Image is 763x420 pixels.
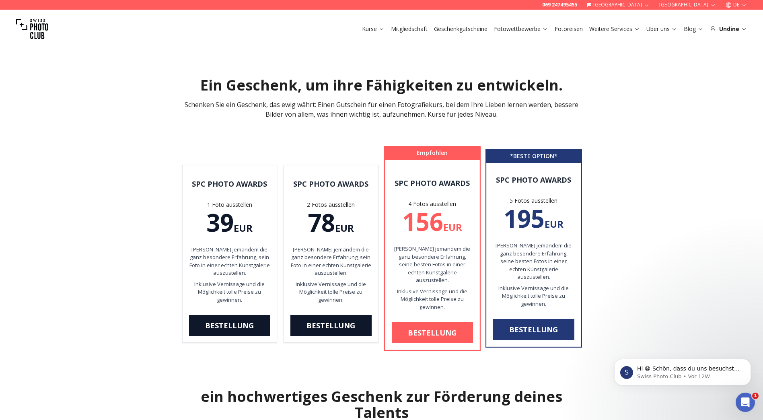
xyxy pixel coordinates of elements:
div: 2 Fotos ausstellen [290,201,372,209]
a: Geschenkgutscheine [434,25,487,33]
iframe: Intercom notifications Nachricht [602,342,763,398]
span: 1 [752,393,759,399]
a: Fotoreisen [555,25,583,33]
div: 78 [290,210,372,235]
div: SPC Photo Awards [189,178,270,189]
div: 4 Fotos ausstellen [392,200,473,208]
p: [PERSON_NAME] jemandem die ganz besondere Erfahrung, seine besten Fotos in einer echten Kunstgale... [493,242,574,281]
p: [PERSON_NAME] jemandem die ganz besondere Erfahrung, sein Foto in einer echten Kunstgalerie auszu... [189,246,270,277]
div: 39 [189,210,270,235]
a: Über uns [646,25,677,33]
button: Kurse [359,23,388,35]
a: Blog [684,25,703,33]
div: SPC Photo Awards [493,174,574,185]
p: Schenken Sie ein Geschenk, das ewig währt: Einen Gutschein für einen Fotografiekurs, bei dem Ihre... [176,100,588,119]
a: Bestellung [189,315,270,336]
p: Inklusive Vernissage und die Möglichkeit tolle Preise zu gewinnen. [392,288,473,311]
a: Mitgliedschaft [391,25,428,33]
span: EUR [443,220,462,234]
span: EUR [234,221,253,235]
button: Über uns [643,23,681,35]
span: EUR [545,217,564,231]
button: Fotowettbewerbe [491,23,551,35]
button: Mitgliedschaft [388,23,431,35]
div: Undine [710,25,747,33]
div: 1 Foto ausstellen [189,201,270,209]
button: Geschenkgutscheine [431,23,491,35]
div: * BESTE OPTION * [487,150,581,162]
div: 195 [493,206,574,231]
p: [PERSON_NAME] jemandem die ganz besondere Erfahrung, sein Foto in einer echten Kunstgalerie auszu... [290,246,372,277]
span: EUR [335,221,354,235]
div: 5 Fotos ausstellen [493,197,574,205]
p: Inklusive Vernissage und die Möglichkeit tolle Preise zu gewinnen. [189,280,270,304]
p: Inklusive Vernissage und die Möglichkeit tolle Preise zu gewinnen. [493,284,574,308]
div: SPC Photo Awards [290,178,372,189]
a: Bestellung [290,315,372,336]
p: Inklusive Vernissage und die Möglichkeit tolle Preise zu gewinnen. [290,280,372,304]
button: Weitere Services [586,23,643,35]
a: Weitere Services [589,25,640,33]
iframe: Intercom live chat [736,393,755,412]
div: SPC Photo Awards [392,177,473,189]
h1: Ein Geschenk, um ihre Fähigkeiten zu entwickeln. [73,77,691,93]
div: 156 [392,210,473,234]
a: Fotowettbewerbe [494,25,548,33]
button: Fotoreisen [551,23,586,35]
p: [PERSON_NAME] jemandem die ganz besondere Erfahrung, seine besten Fotos in einer echten Kunstgale... [392,245,473,284]
a: 069 247495455 [542,2,577,8]
a: Bestellung [493,319,574,340]
button: Blog [681,23,707,35]
img: Swiss photo club [16,13,48,45]
div: Empfohlen [385,147,479,159]
a: Kurse [362,25,385,33]
a: Bestellung [392,322,473,343]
